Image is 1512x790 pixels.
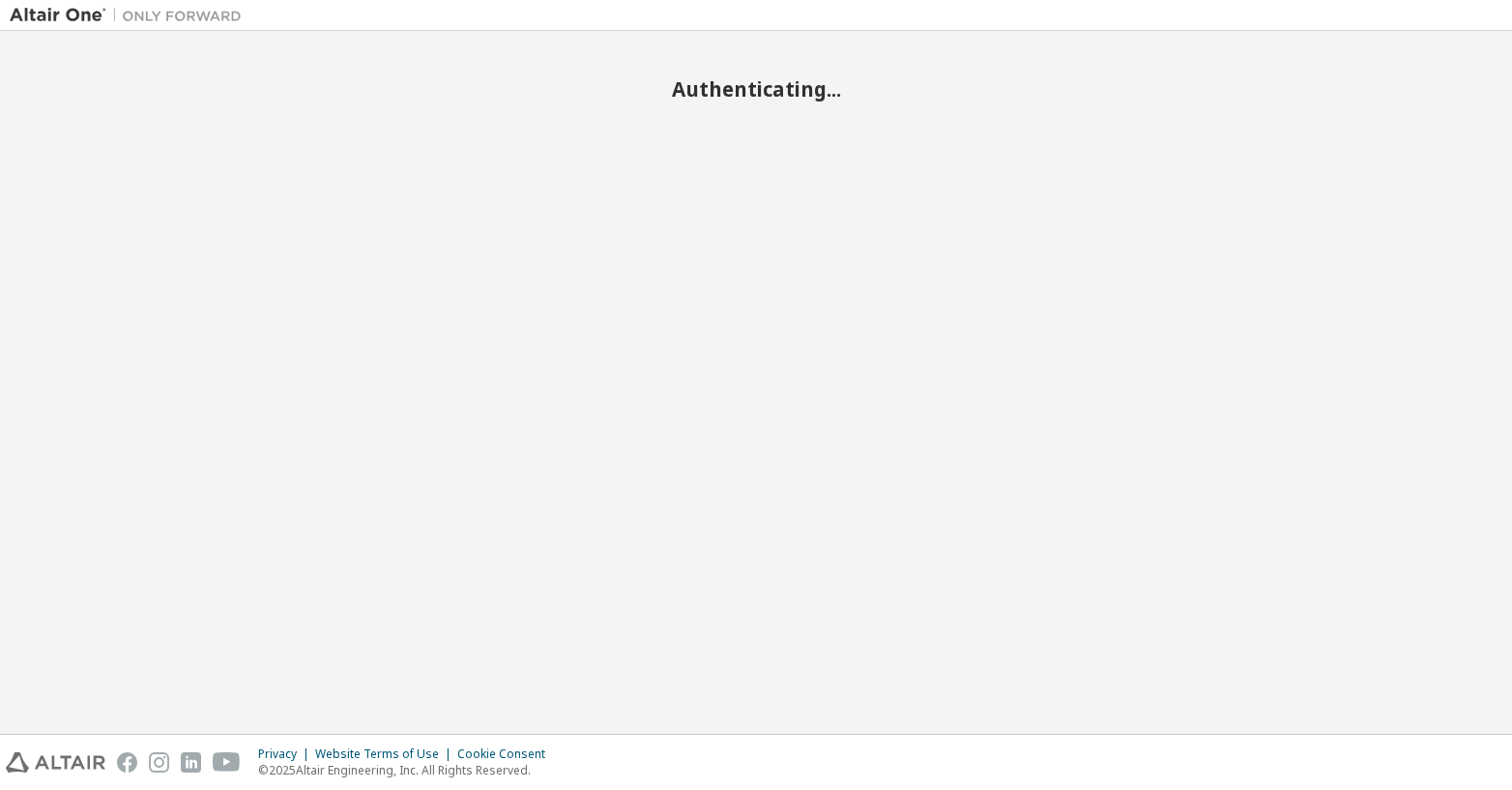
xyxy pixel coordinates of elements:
[10,6,251,25] img: Altair One
[149,752,169,773] img: instagram.svg
[258,746,315,762] div: Privacy
[258,762,557,778] p: © 2025 Altair Engineering, Inc. All Rights Reserved.
[181,752,201,773] img: linkedin.svg
[213,752,241,773] img: youtube.svg
[117,752,137,773] img: facebook.svg
[6,752,105,773] img: altair_logo.svg
[457,746,557,762] div: Cookie Consent
[10,76,1502,102] h2: Authenticating...
[315,746,457,762] div: Website Terms of Use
